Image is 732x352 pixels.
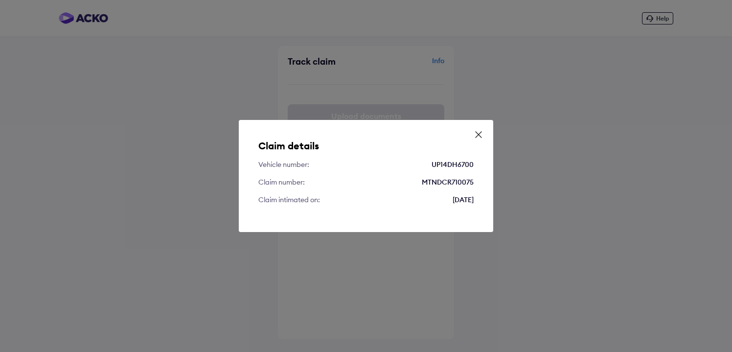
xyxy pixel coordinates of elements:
[422,177,474,187] div: MTNDCR710075
[258,160,309,169] div: Vehicle number:
[258,195,320,205] div: Claim intimated on:
[258,140,474,152] h5: Claim details
[258,177,305,187] div: Claim number:
[432,160,474,169] div: UP14DH6700
[453,195,474,205] div: [DATE]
